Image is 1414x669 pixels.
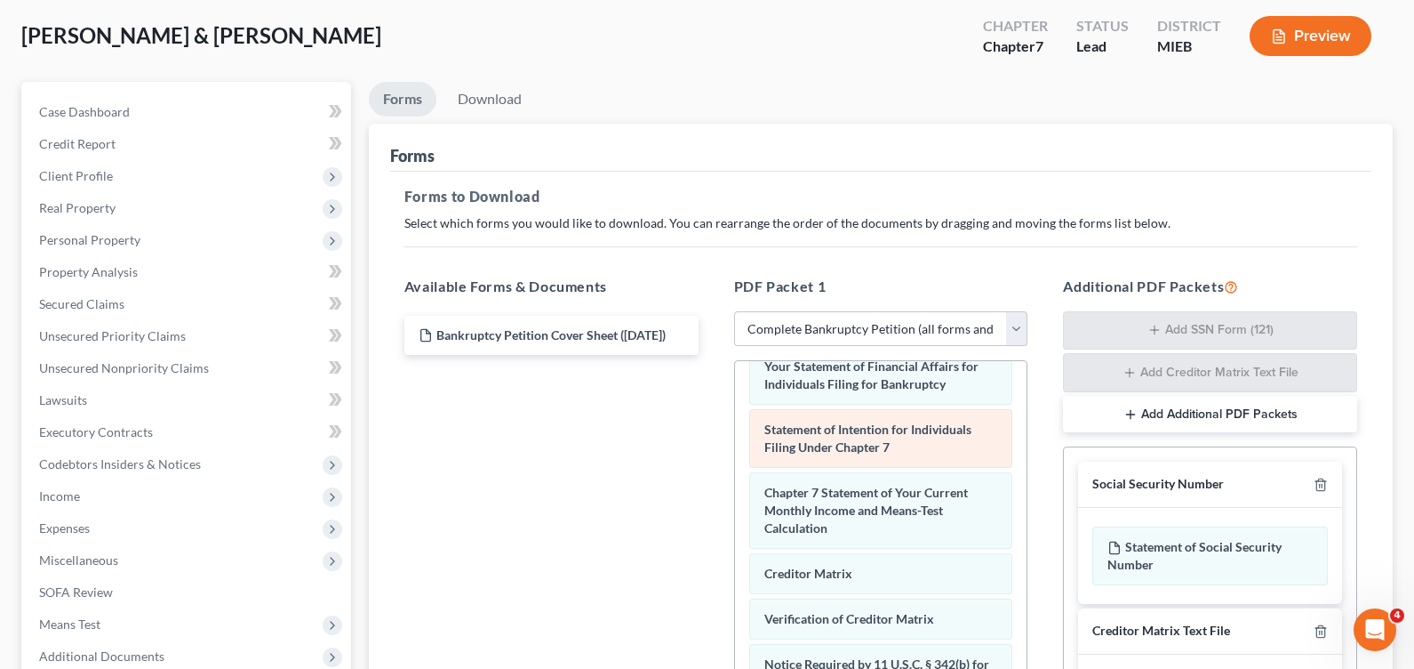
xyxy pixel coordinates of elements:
span: Income [39,488,80,504]
a: Case Dashboard [25,96,351,128]
span: Means Test [39,617,100,632]
a: SOFA Review [25,576,351,609]
a: Unsecured Nonpriority Claims [25,352,351,384]
div: Chapter [983,36,1048,57]
span: Verification of Creditor Matrix [764,611,934,626]
div: Creditor Matrix Text File [1092,623,1230,640]
h5: Forms to Download [404,186,1357,207]
span: Statement of Intention for Individuals Filing Under Chapter 7 [764,422,971,455]
span: Expenses [39,520,90,536]
h5: Additional PDF Packets [1063,276,1357,297]
div: Status [1076,16,1129,36]
div: District [1157,16,1221,36]
button: Add Creditor Matrix Text File [1063,353,1357,392]
span: Miscellaneous [39,552,118,568]
span: 4 [1390,609,1404,623]
a: Secured Claims [25,288,351,320]
button: Add Additional PDF Packets [1063,396,1357,433]
a: Lawsuits [25,384,351,416]
h5: PDF Packet 1 [734,276,1028,297]
div: Social Security Number [1092,476,1224,493]
span: Unsecured Priority Claims [39,328,186,343]
div: Lead [1076,36,1129,57]
div: MIEB [1157,36,1221,57]
span: Creditor Matrix [764,566,852,581]
span: Client Profile [39,168,113,183]
a: Executory Contracts [25,416,351,448]
span: Additional Documents [39,649,164,664]
span: Lawsuits [39,392,87,407]
iframe: Intercom live chat [1354,609,1396,651]
a: Property Analysis [25,256,351,288]
span: Bankruptcy Petition Cover Sheet ([DATE]) [436,327,666,343]
span: Unsecured Nonpriority Claims [39,360,209,375]
span: Property Analysis [39,264,138,279]
a: Forms [369,82,436,117]
span: Codebtors Insiders & Notices [39,456,201,472]
a: Download [443,82,536,117]
span: Personal Property [39,232,140,247]
div: Chapter [983,16,1048,36]
span: Credit Report [39,136,116,151]
span: 7 [1035,37,1043,54]
span: SOFA Review [39,584,113,600]
p: Select which forms you would like to download. You can rearrange the order of the documents by dr... [404,214,1357,232]
span: [PERSON_NAME] & [PERSON_NAME] [21,22,381,48]
button: Add SSN Form (121) [1063,311,1357,351]
span: Secured Claims [39,296,124,311]
span: Real Property [39,200,116,215]
span: Chapter 7 Statement of Your Current Monthly Income and Means-Test Calculation [764,485,968,536]
button: Preview [1250,16,1371,56]
a: Credit Report [25,128,351,160]
h5: Available Forms & Documents [404,276,699,297]
a: Unsecured Priority Claims [25,320,351,352]
div: Forms [390,145,435,166]
div: Statement of Social Security Number [1092,527,1328,585]
span: Case Dashboard [39,104,130,119]
span: Executory Contracts [39,424,153,439]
